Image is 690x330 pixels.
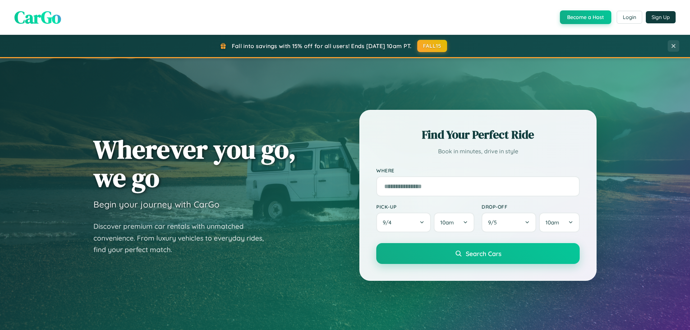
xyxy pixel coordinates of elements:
[376,204,474,210] label: Pick-up
[539,213,580,232] button: 10am
[93,220,273,256] p: Discover premium car rentals with unmatched convenience. From luxury vehicles to everyday rides, ...
[466,250,501,257] span: Search Cars
[232,42,412,50] span: Fall into savings with 15% off for all users! Ends [DATE] 10am PT.
[434,213,474,232] button: 10am
[546,219,559,226] span: 10am
[376,127,580,143] h2: Find Your Perfect Ride
[93,199,220,210] h3: Begin your journey with CarGo
[482,204,580,210] label: Drop-off
[482,213,536,232] button: 9/5
[646,11,676,23] button: Sign Up
[376,146,580,157] p: Book in minutes, drive in style
[376,167,580,173] label: Where
[560,10,611,24] button: Become a Host
[376,243,580,264] button: Search Cars
[376,213,431,232] button: 9/4
[440,219,454,226] span: 10am
[488,219,500,226] span: 9 / 5
[93,135,296,192] h1: Wherever you go, we go
[14,5,61,29] span: CarGo
[383,219,395,226] span: 9 / 4
[417,40,447,52] button: FALL15
[617,11,642,24] button: Login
